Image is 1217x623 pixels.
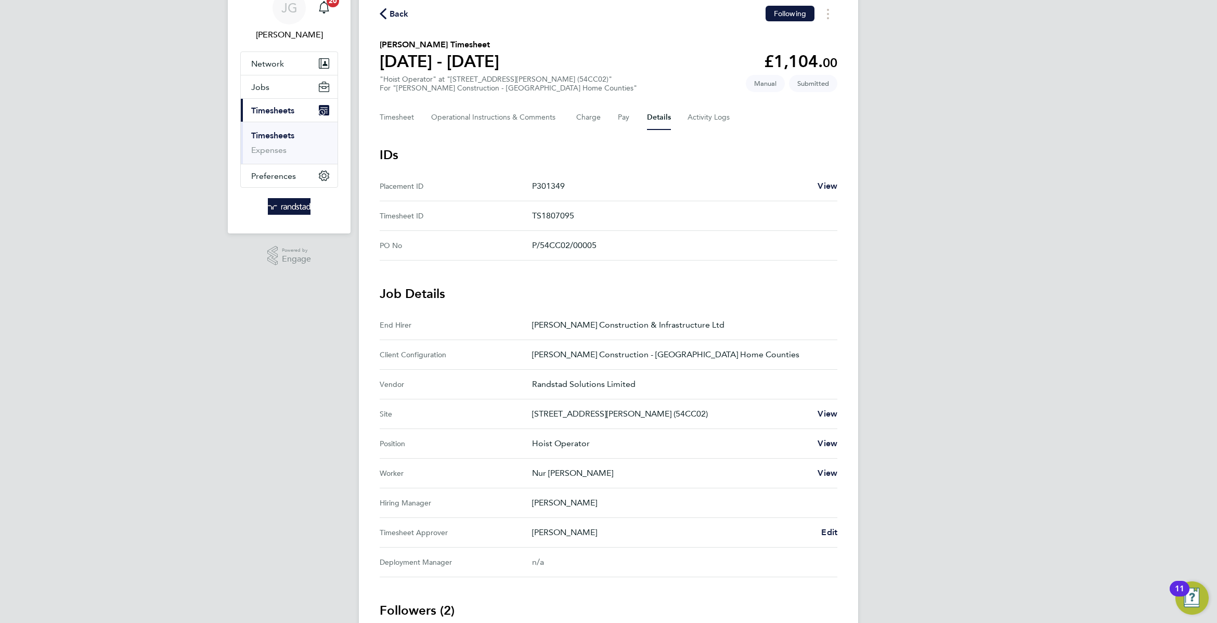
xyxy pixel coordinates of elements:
p: [PERSON_NAME] Construction - [GEOGRAPHIC_DATA] Home Counties [532,348,829,361]
h3: IDs [380,147,837,163]
a: Powered byEngage [267,246,312,266]
button: Jobs [241,75,338,98]
span: View [818,409,837,419]
button: Preferences [241,164,338,187]
div: Client Configuration [380,348,532,361]
span: View [818,468,837,478]
div: Timesheet ID [380,210,532,222]
a: View [818,467,837,479]
p: Hoist Operator [532,437,809,450]
div: Placement ID [380,180,532,192]
a: View [818,408,837,420]
div: Position [380,437,532,450]
button: Details [647,105,671,130]
div: 11 [1175,589,1184,602]
button: Operational Instructions & Comments [431,105,560,130]
div: PO No [380,239,532,252]
span: James Garrard [240,29,338,41]
div: Worker [380,467,532,479]
button: Timesheets [241,99,338,122]
p: P/54CC02/00005 [532,239,829,252]
div: n/a [532,556,821,568]
span: JG [281,1,297,15]
button: Network [241,52,338,75]
button: Charge [576,105,601,130]
img: randstad-logo-retina.png [268,198,311,215]
p: [PERSON_NAME] [532,497,829,509]
a: Expenses [251,145,287,155]
span: Powered by [282,246,311,255]
span: Back [390,8,409,20]
span: Preferences [251,171,296,181]
span: Edit [821,527,837,537]
p: [PERSON_NAME] [532,526,813,539]
h3: Followers (2) [380,602,837,619]
a: Timesheets [251,131,294,140]
h2: [PERSON_NAME] Timesheet [380,38,499,51]
button: Activity Logs [688,105,731,130]
span: Jobs [251,82,269,92]
div: For "[PERSON_NAME] Construction - [GEOGRAPHIC_DATA] Home Counties" [380,84,637,93]
button: Pay [618,105,630,130]
div: Site [380,408,532,420]
button: Timesheet [380,105,415,130]
p: P301349 [532,180,809,192]
div: "Hoist Operator" at "[STREET_ADDRESS][PERSON_NAME] (54CC02)" [380,75,637,93]
p: Nur [PERSON_NAME] [532,467,809,479]
p: TS1807095 [532,210,829,222]
span: View [818,438,837,448]
button: Open Resource Center, 11 new notifications [1175,581,1209,615]
span: View [818,181,837,191]
div: Timesheet Approver [380,526,532,539]
div: Hiring Manager [380,497,532,509]
p: [STREET_ADDRESS][PERSON_NAME] (54CC02) [532,408,809,420]
span: Timesheets [251,106,294,115]
span: Following [774,9,806,18]
p: [PERSON_NAME] Construction & Infrastructure Ltd [532,319,829,331]
a: Go to home page [240,198,338,215]
app-decimal: £1,104. [764,51,837,71]
div: Deployment Manager [380,556,532,568]
h3: Job Details [380,285,837,302]
h1: [DATE] - [DATE] [380,51,499,72]
a: View [818,180,837,192]
span: Engage [282,255,311,264]
button: Following [766,6,814,21]
span: Network [251,59,284,69]
div: End Hirer [380,319,532,331]
span: This timesheet was manually created. [746,75,785,92]
span: 00 [823,55,837,70]
button: Back [380,7,409,20]
div: Vendor [380,378,532,391]
a: View [818,437,837,450]
p: Randstad Solutions Limited [532,378,829,391]
a: Edit [821,526,837,539]
span: This timesheet is Submitted. [789,75,837,92]
button: Timesheets Menu [819,6,837,22]
div: Timesheets [241,122,338,164]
